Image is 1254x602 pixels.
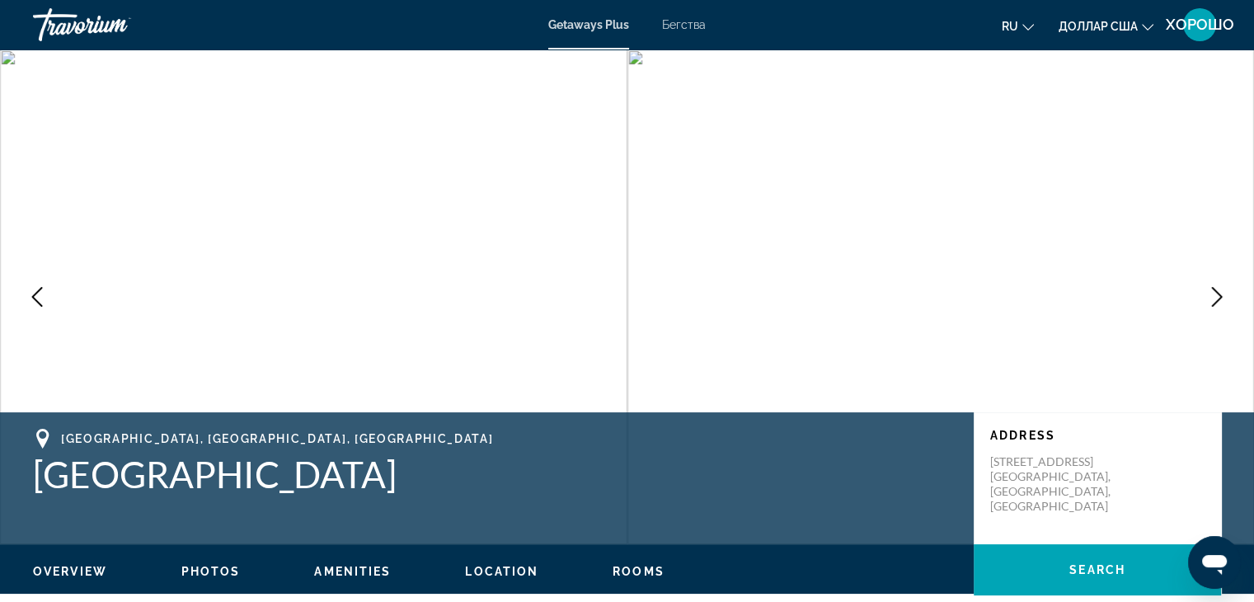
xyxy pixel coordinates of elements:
[33,453,957,496] h1: [GEOGRAPHIC_DATA]
[1059,20,1138,33] font: доллар США
[1188,536,1241,589] iframe: Кнопка запуска окна обмена сообщениями
[33,3,198,46] a: Травориум
[1002,14,1034,38] button: Изменить язык
[613,565,665,578] span: Rooms
[1069,563,1125,576] span: Search
[1178,7,1221,42] button: Меню пользователя
[314,565,391,578] span: Amenities
[33,564,107,579] button: Overview
[314,564,391,579] button: Amenities
[465,565,538,578] span: Location
[181,564,241,579] button: Photos
[662,18,706,31] a: Бегства
[1196,276,1238,317] button: Next image
[1059,14,1153,38] button: Изменить валюту
[1166,16,1234,33] font: ХОРОШО
[548,18,629,31] a: Getaways Plus
[465,564,538,579] button: Location
[613,564,665,579] button: Rooms
[16,276,58,317] button: Previous image
[33,565,107,578] span: Overview
[61,432,493,445] span: [GEOGRAPHIC_DATA], [GEOGRAPHIC_DATA], [GEOGRAPHIC_DATA]
[181,565,241,578] span: Photos
[1002,20,1018,33] font: ru
[990,454,1122,514] p: [STREET_ADDRESS] [GEOGRAPHIC_DATA], [GEOGRAPHIC_DATA], [GEOGRAPHIC_DATA]
[990,429,1205,442] p: Address
[974,544,1221,595] button: Search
